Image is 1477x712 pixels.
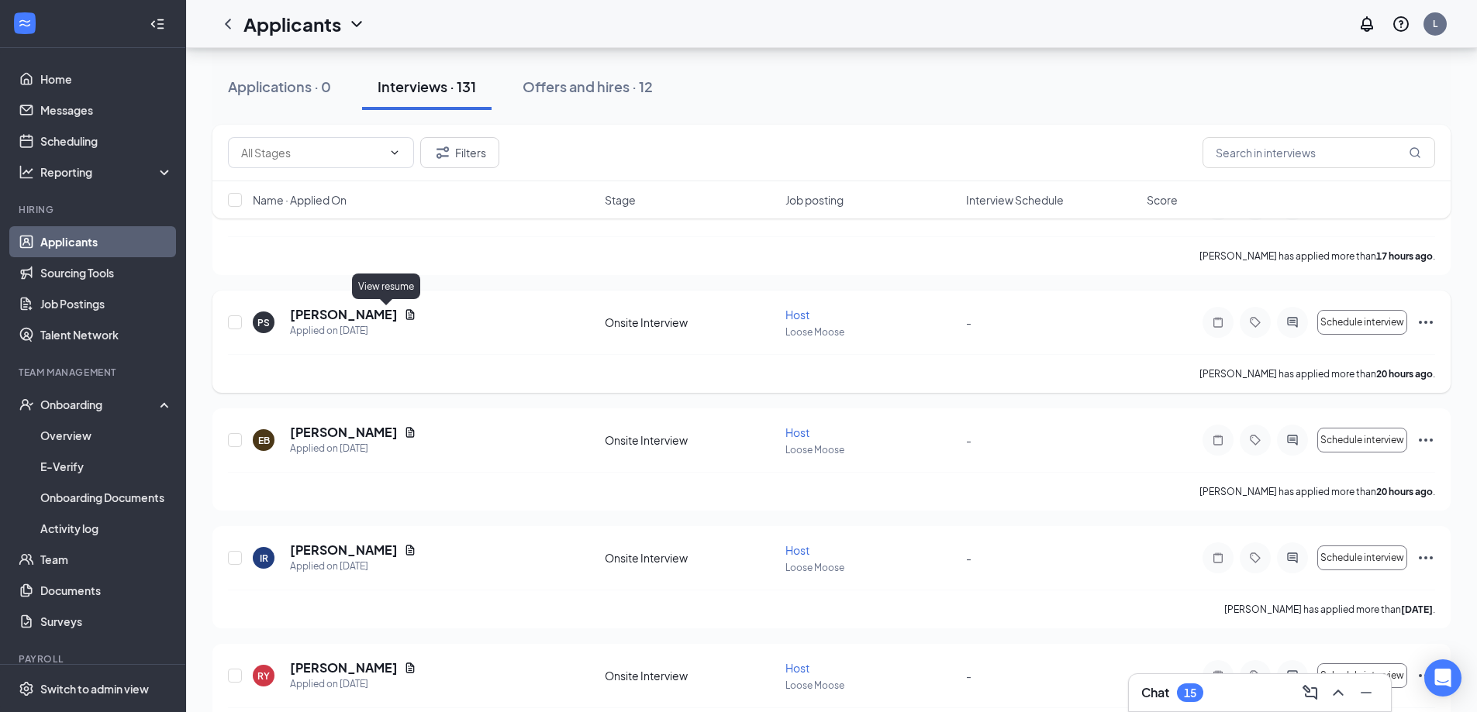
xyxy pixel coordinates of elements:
[290,542,398,559] h5: [PERSON_NAME]
[40,226,173,257] a: Applicants
[40,64,173,95] a: Home
[40,319,173,350] a: Talent Network
[40,95,173,126] a: Messages
[605,550,776,566] div: Onsite Interview
[1209,552,1227,564] svg: Note
[1433,17,1437,30] div: L
[404,544,416,556] svg: Document
[1401,604,1433,615] b: [DATE]
[253,192,347,208] span: Name · Applied On
[40,451,173,482] a: E-Verify
[17,15,33,31] svg: WorkstreamLogo
[243,11,341,37] h1: Applicants
[40,513,173,544] a: Activity log
[1224,603,1435,616] p: [PERSON_NAME] has applied more than .
[1409,146,1421,159] svg: MagnifyingGlass
[605,432,776,448] div: Onsite Interview
[19,652,170,666] div: Payroll
[1417,666,1435,685] svg: Ellipses
[40,257,173,288] a: Sourcing Tools
[290,424,398,441] h5: [PERSON_NAME]
[19,164,34,180] svg: Analysis
[785,561,957,574] p: Loose Moose
[966,433,971,447] span: -
[1283,669,1302,682] svg: ActiveChat
[966,192,1064,208] span: Interview Schedule
[785,661,809,675] span: Host
[1354,680,1379,705] button: Minimize
[966,315,971,329] span: -
[19,397,34,412] svg: UserCheck
[40,420,173,451] a: Overview
[290,559,416,574] div: Applied on [DATE]
[420,137,499,168] button: Filter Filters
[40,397,160,412] div: Onboarding
[404,308,416,321] svg: Document
[40,288,173,319] a: Job Postings
[257,669,270,683] div: RY
[1357,683,1375,702] svg: Minimize
[785,308,809,322] span: Host
[1317,428,1407,452] button: Schedule interview
[241,144,382,161] input: All Stages
[1199,249,1435,263] p: [PERSON_NAME] has applied more than .
[966,669,971,683] span: -
[1329,683,1348,702] svg: ChevronUp
[378,77,476,96] div: Interviews · 131
[1301,683,1320,702] svg: ComposeMessage
[290,659,398,676] h5: [PERSON_NAME]
[785,192,844,208] span: Job posting
[1209,316,1227,328] svg: Note
[785,543,809,557] span: Host
[605,668,776,683] div: Onsite Interview
[1417,313,1435,332] svg: Ellipses
[1199,367,1435,380] p: [PERSON_NAME] has applied more than .
[1392,15,1410,33] svg: QuestionInfo
[1199,485,1435,498] p: [PERSON_NAME] has applied more than .
[228,77,331,96] div: Applications · 0
[1298,680,1323,705] button: ComposeMessage
[290,323,416,339] div: Applied on [DATE]
[1246,316,1265,328] svg: Tag
[19,203,170,216] div: Hiring
[1376,368,1433,380] b: 20 hours ago
[785,679,957,692] p: Loose Moose
[19,366,170,379] div: Team Management
[40,126,173,157] a: Scheduling
[1317,310,1407,335] button: Schedule interview
[347,15,366,33] svg: ChevronDown
[605,315,776,330] div: Onsite Interview
[40,575,173,606] a: Documents
[290,306,398,323] h5: [PERSON_NAME]
[1320,670,1404,681] span: Schedule interview
[1283,434,1302,446] svg: ActiveChat
[785,443,957,456] p: Loose Moose
[1417,431,1435,449] svg: Ellipses
[1141,684,1169,701] h3: Chat
[1246,552,1265,564] svg: Tag
[258,434,270,447] div: EB
[290,441,416,456] div: Applied on [DATE]
[1147,192,1178,208] span: Score
[1209,434,1227,446] svg: Note
[219,15,237,33] svg: ChevronLeft
[1317,663,1407,688] button: Schedule interview
[605,192,636,208] span: Stage
[352,273,420,299] div: View resume
[1317,545,1407,570] button: Schedule interview
[150,16,165,32] svg: Collapse
[1283,552,1302,564] svg: ActiveChat
[1320,552,1404,563] span: Schedule interview
[40,164,174,180] div: Reporting
[1246,669,1265,682] svg: Tag
[1417,549,1435,567] svg: Ellipses
[966,551,971,565] span: -
[40,544,173,575] a: Team
[1283,316,1302,328] svg: ActiveChat
[1320,317,1404,328] span: Schedule interview
[523,77,653,96] div: Offers and hires · 12
[1358,15,1376,33] svg: Notifications
[433,143,452,162] svg: Filter
[40,482,173,513] a: Onboarding Documents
